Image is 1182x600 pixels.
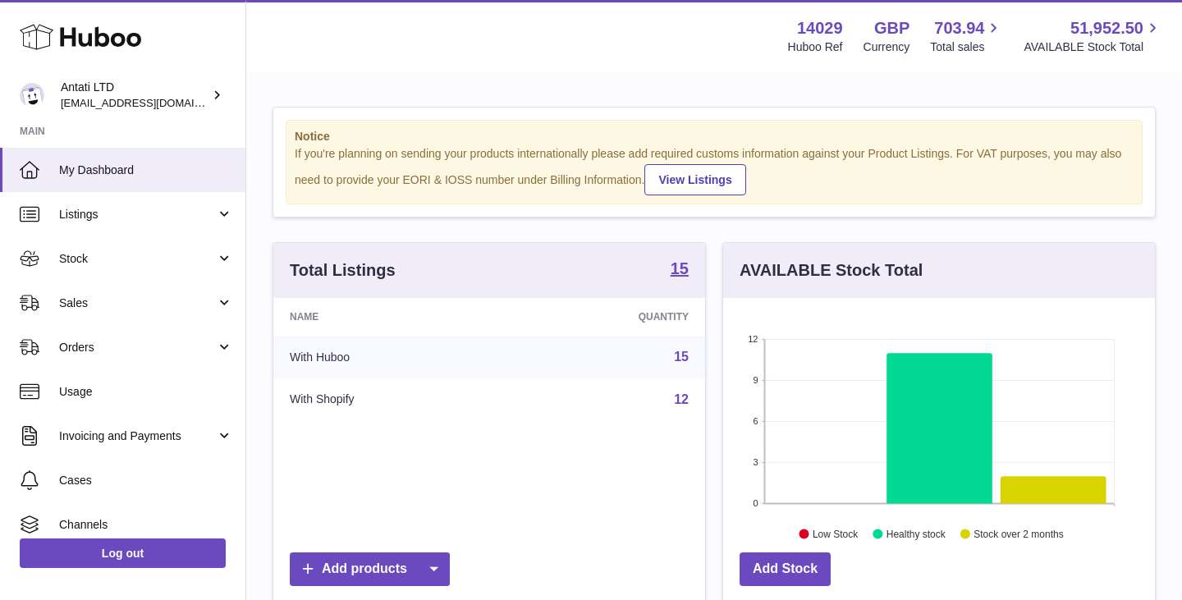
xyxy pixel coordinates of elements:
[61,80,208,111] div: Antati LTD
[864,39,910,55] div: Currency
[59,163,233,178] span: My Dashboard
[748,334,758,344] text: 12
[671,260,689,280] a: 15
[273,298,506,336] th: Name
[273,378,506,421] td: With Shopify
[1024,17,1162,55] a: 51,952.50 AVAILABLE Stock Total
[674,392,689,406] a: 12
[506,298,705,336] th: Quantity
[974,528,1063,539] text: Stock over 2 months
[813,528,859,539] text: Low Stock
[295,146,1134,195] div: If you're planning on sending your products internationally please add required customs informati...
[59,473,233,488] span: Cases
[61,96,241,109] span: [EMAIL_ADDRESS][DOMAIN_NAME]
[740,259,923,282] h3: AVAILABLE Stock Total
[20,538,226,568] a: Log out
[59,384,233,400] span: Usage
[295,129,1134,144] strong: Notice
[753,457,758,467] text: 3
[290,552,450,586] a: Add products
[797,17,843,39] strong: 14029
[273,336,506,378] td: With Huboo
[59,517,233,533] span: Channels
[740,552,831,586] a: Add Stock
[59,295,216,311] span: Sales
[930,39,1003,55] span: Total sales
[930,17,1003,55] a: 703.94 Total sales
[1070,17,1143,39] span: 51,952.50
[59,340,216,355] span: Orders
[644,164,745,195] a: View Listings
[1024,39,1162,55] span: AVAILABLE Stock Total
[753,498,758,508] text: 0
[753,375,758,385] text: 9
[59,251,216,267] span: Stock
[674,350,689,364] a: 15
[753,416,758,426] text: 6
[874,17,909,39] strong: GBP
[290,259,396,282] h3: Total Listings
[20,83,44,108] img: toufic@antatiskin.com
[934,17,984,39] span: 703.94
[59,207,216,222] span: Listings
[788,39,843,55] div: Huboo Ref
[671,260,689,277] strong: 15
[59,428,216,444] span: Invoicing and Payments
[886,528,946,539] text: Healthy stock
